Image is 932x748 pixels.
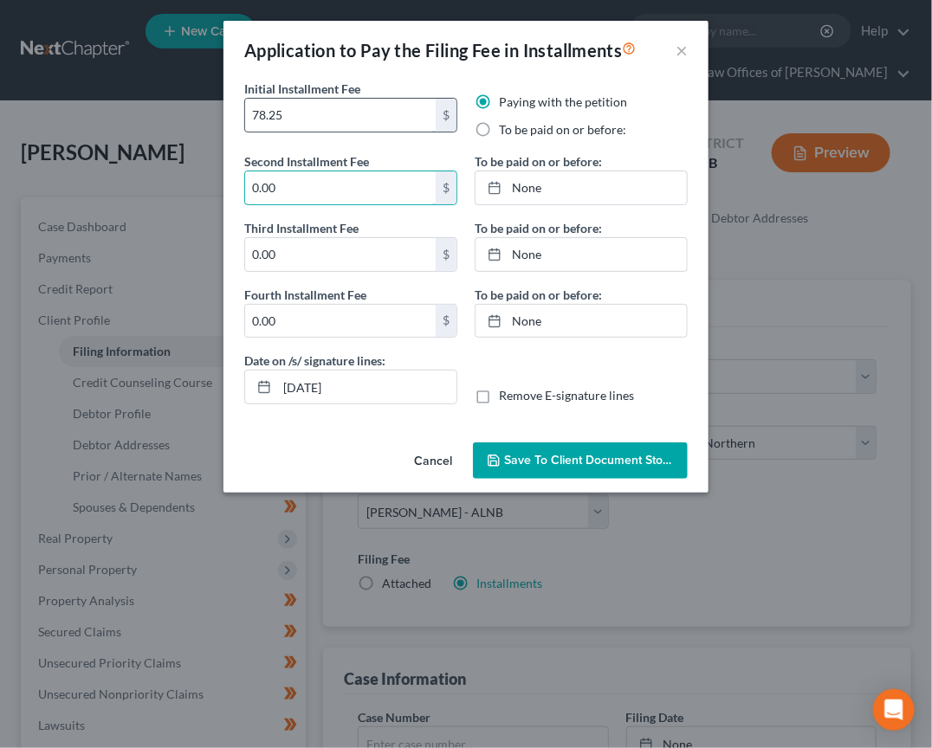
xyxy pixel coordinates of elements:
[245,99,436,132] input: 0.00
[436,305,456,338] div: $
[475,152,602,171] label: To be paid on or before:
[244,80,360,98] label: Initial Installment Fee
[473,442,688,479] button: Save to Client Document Storage
[436,238,456,271] div: $
[475,219,602,237] label: To be paid on or before:
[244,152,369,171] label: Second Installment Fee
[504,453,688,467] span: Save to Client Document Storage
[244,219,359,237] label: Third Installment Fee
[245,238,436,271] input: 0.00
[873,689,915,731] div: Open Intercom Messenger
[245,305,436,338] input: 0.00
[676,40,688,61] button: ×
[475,286,602,304] label: To be paid on or before:
[436,171,456,204] div: $
[476,238,687,271] a: None
[245,171,436,204] input: 0.00
[499,93,627,111] label: Paying with the petition
[277,371,456,403] input: MM/DD/YYYY
[244,38,637,62] div: Application to Pay the Filing Fee in Installments
[244,286,366,304] label: Fourth Installment Fee
[499,121,626,139] label: To be paid on or before:
[400,444,466,479] button: Cancel
[436,99,456,132] div: $
[244,351,385,370] label: Date on /s/ signature lines:
[476,305,687,338] a: None
[499,387,634,404] label: Remove E-signature lines
[476,171,687,204] a: None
